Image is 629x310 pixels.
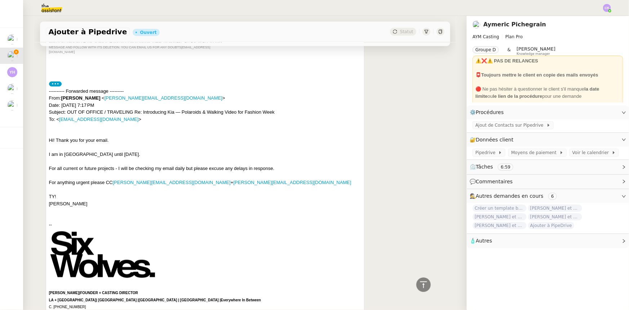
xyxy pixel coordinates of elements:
[49,179,362,207] div: For anything urgent please CC + TY! [PERSON_NAME]
[475,149,498,156] span: Pipedrive
[603,4,611,12] img: svg
[528,205,582,212] span: [PERSON_NAME] et ajoutez des contacts dans Pipedrive
[475,58,538,64] strong: ⚠️❌⚠️ PAS DE RELANCES
[7,51,17,61] img: users%2F1PNv5soDtMeKgnH5onPMHqwjzQn1%2Favatar%2Fd0f44614-3c2d-49b8-95e9-0356969fcfd1
[49,28,127,35] span: Ajouter à Pipedrive
[49,82,62,87] label: •••
[467,105,629,119] div: ⚙️Procédures
[517,52,550,56] span: Knowledge manager
[505,34,523,39] span: Plan Pro
[548,193,557,200] nz-tag: 6
[7,67,17,77] img: svg
[400,29,413,34] span: Statut
[475,86,620,100] div: 🔴 Ne pas hésiter à questionner le client s'il manque ou pour une demande
[7,100,17,110] img: users%2F1PNv5soDtMeKgnH5onPMHqwjzQn1%2Favatar%2Fd0f44614-3c2d-49b8-95e9-0356969fcfd1
[220,298,221,302] b: |
[470,108,507,117] span: ⚙️
[498,163,513,171] nz-tag: 6:59
[473,46,499,53] nz-tag: Groupe D
[528,222,574,229] span: Ajouter à PipeDrive
[517,46,555,52] span: [PERSON_NAME]
[178,298,218,302] b: | [GEOGRAPHIC_DATA]
[476,164,493,170] span: Tâches
[473,205,527,212] span: Créer un template business review
[105,95,222,101] a: [PERSON_NAME][EMAIL_ADDRESS][DOMAIN_NAME]
[476,137,514,143] span: Données client
[473,21,480,29] img: users%2F1PNv5soDtMeKgnH5onPMHqwjzQn1%2Favatar%2Fd0f44614-3c2d-49b8-95e9-0356969fcfd1
[7,34,17,44] img: users%2FyAaYa0thh1TqqME0LKuif5ROJi43%2Favatar%2F3a825d04-53b1-4b39-9daa-af456df7ce53
[49,298,96,302] b: LA + [GEOGRAPHIC_DATA]
[483,21,546,28] a: Aymeric Pichegrain
[475,86,599,99] strong: la date limite
[233,180,351,185] a: [PERSON_NAME][EMAIL_ADDRESS][DOMAIN_NAME]
[481,72,598,78] strong: Toujours mettre le client en copie des mails envoyés
[80,291,138,295] b: FOUNDER + CASTING DIRECTOR
[473,34,499,39] span: AYM Casting
[475,122,546,129] span: Ajout de Contacts sur Pipedrive
[49,137,362,207] div: Hi! Thank you for your email. I am in [GEOGRAPHIC_DATA] until [DATE].
[59,117,138,122] a: [EMAIL_ADDRESS][DOMAIN_NAME]
[102,95,225,101] span: < >
[517,46,555,56] app-user-label: Knowledge manager
[476,193,544,199] span: Autres demandes en cours
[140,30,156,35] div: Ouvert
[470,179,516,184] span: 💬
[476,238,492,244] span: Autres
[467,133,629,147] div: 🔐Données client
[470,193,560,199] span: 🕵️
[511,149,559,156] span: Moyens de paiement
[221,298,261,302] b: Everywhere In Between
[473,222,527,229] span: [PERSON_NAME] et ajoutez des contacts dans Pipedrive
[528,213,582,221] span: [PERSON_NAME] et ajoutez des contacts dans Pipedrive
[49,31,225,54] font: THE CONTENT OF THIS EMAIL IS CONFIDENTIAL AND INTENDED FOR THE RECIPIENT SPECIFIED IN MESSAGE ONL...
[113,180,231,185] a: [PERSON_NAME][EMAIL_ADDRESS][DOMAIN_NAME]
[139,298,177,302] b: [GEOGRAPHIC_DATA]
[61,95,100,101] strong: [PERSON_NAME]
[49,305,86,309] font: C. [PHONE_NUMBER]
[572,149,612,156] span: Voir le calendrier
[467,189,629,203] div: 🕵️Autres demandes en cours 6
[470,136,517,144] span: 🔐
[476,179,513,184] span: Commentaires
[475,71,620,79] div: 📮
[49,228,157,283] img: AIorK4zlU7ixr-muq_HIKsQatfH5Wgxr0l_AduWcs_ifUL1wURJ-Sh4oQ-7cvEs-cEPDwSs4qsadjjE
[49,165,362,172] div: For all current or future projects - I will be checking my email daily but please excuse any dela...
[508,46,511,56] span: &
[49,88,362,123] div: ---------- Forwarded message --------- From: Date: [DATE] 7:17 PM Subject: OUT OF OFFICE / TRAVEL...
[467,234,629,248] div: 🧴Autres
[493,93,542,99] strong: le lien de la procédure
[79,291,80,295] b: |
[49,291,79,295] b: [PERSON_NAME]
[138,298,139,302] b: |
[470,238,492,244] span: 🧴
[467,175,629,189] div: 💬Commentaires
[473,213,527,221] span: [PERSON_NAME] et ajoutez des contacts dans Pipedrive
[476,109,504,115] span: Procédures
[467,160,629,174] div: ⏲️Tâches 6:59
[7,84,17,94] img: users%2F7nLfdXEOePNsgCtodsK58jnyGKv1%2Favatar%2FIMG_1682.jpeg
[470,164,519,170] span: ⏲️
[96,298,137,302] b: | [GEOGRAPHIC_DATA]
